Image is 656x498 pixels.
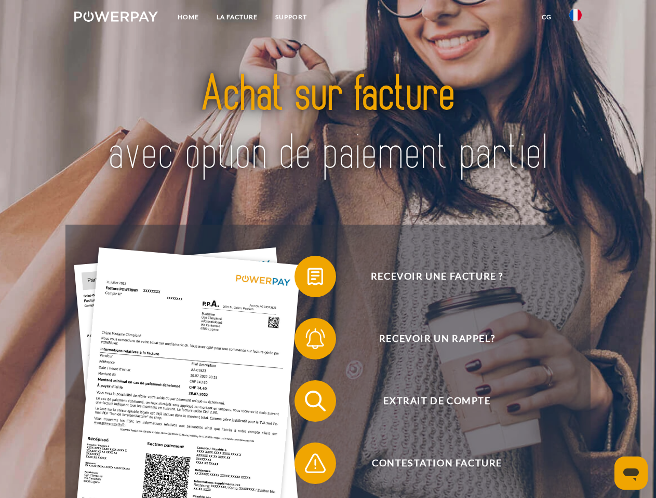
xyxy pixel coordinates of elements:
img: qb_warning.svg [302,450,328,476]
iframe: Bouton de lancement de la fenêtre de messagerie [614,457,648,490]
img: fr [569,9,582,21]
span: Recevoir un rappel? [310,318,564,359]
a: Home [169,8,208,26]
span: Contestation Facture [310,442,564,484]
a: Support [266,8,316,26]
button: Extrait de compte [294,380,565,422]
button: Contestation Facture [294,442,565,484]
img: qb_bell.svg [302,326,328,352]
span: Extrait de compte [310,380,564,422]
button: Recevoir un rappel? [294,318,565,359]
span: Recevoir une facture ? [310,256,564,297]
img: logo-powerpay-white.svg [74,11,158,22]
img: qb_search.svg [302,388,328,414]
a: LA FACTURE [208,8,266,26]
a: CG [533,8,560,26]
img: title-powerpay_fr.svg [99,50,557,199]
img: qb_bill.svg [302,264,328,289]
button: Recevoir une facture ? [294,256,565,297]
